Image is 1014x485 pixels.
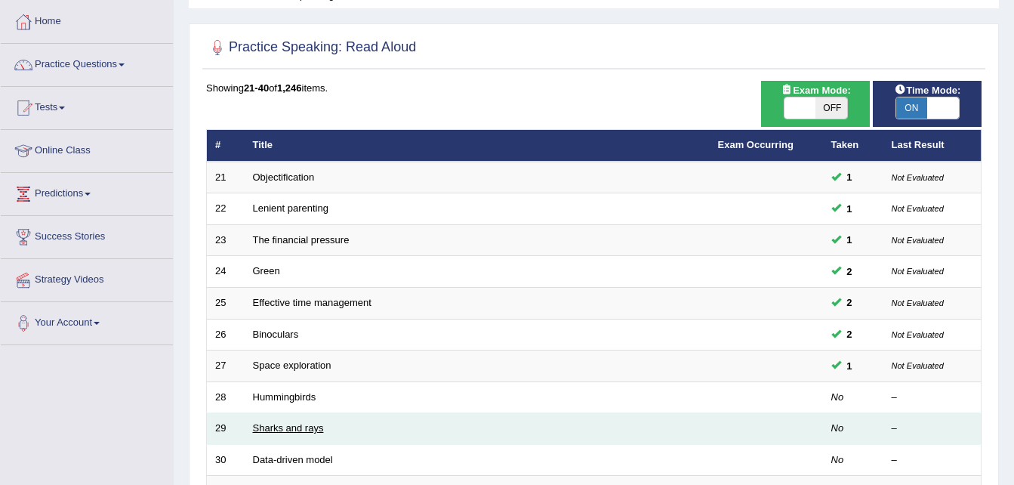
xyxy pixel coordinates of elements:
b: 21-40 [244,82,269,94]
a: Green [253,265,280,276]
span: You can still take this question [841,169,858,185]
small: Not Evaluated [892,267,944,276]
td: 30 [207,444,245,476]
a: The financial pressure [253,234,350,246]
th: Last Result [883,130,982,162]
a: Home [1,1,173,39]
a: Data-driven model [253,454,333,465]
small: Not Evaluated [892,298,944,307]
th: # [207,130,245,162]
span: You can still take this question [841,295,858,310]
span: You can still take this question [841,358,858,374]
div: Show exams occurring in exams [761,81,870,127]
small: Not Evaluated [892,204,944,213]
a: Exam Occurring [718,139,794,150]
a: Your Account [1,302,173,340]
th: Title [245,130,710,162]
td: 27 [207,351,245,382]
td: 28 [207,382,245,413]
th: Taken [823,130,883,162]
small: Not Evaluated [892,330,944,339]
span: You can still take this question [841,264,858,280]
td: 26 [207,319,245,351]
div: – [892,422,973,436]
span: Exam Mode: [775,82,856,98]
td: 24 [207,256,245,288]
a: Binoculars [253,329,299,340]
small: Not Evaluated [892,361,944,370]
em: No [831,454,844,465]
span: You can still take this question [841,232,858,248]
a: Strategy Videos [1,259,173,297]
a: Practice Questions [1,44,173,82]
em: No [831,422,844,434]
a: Tests [1,87,173,125]
a: Lenient parenting [253,202,328,214]
a: Online Class [1,130,173,168]
small: Not Evaluated [892,173,944,182]
a: Effective time management [253,297,371,308]
div: – [892,453,973,468]
td: 29 [207,413,245,445]
a: Success Stories [1,216,173,254]
span: You can still take this question [841,326,858,342]
td: 25 [207,288,245,320]
div: Showing of items. [206,81,982,95]
a: Predictions [1,173,173,211]
a: Sharks and rays [253,422,324,434]
span: Time Mode: [888,82,966,98]
span: ON [896,97,928,119]
small: Not Evaluated [892,236,944,245]
a: Hummingbirds [253,391,316,403]
b: 1,246 [277,82,302,94]
div: – [892,391,973,405]
td: 23 [207,224,245,256]
h2: Practice Speaking: Read Aloud [206,36,416,59]
td: 21 [207,162,245,193]
a: Space exploration [253,360,331,371]
td: 22 [207,193,245,225]
span: You can still take this question [841,201,858,217]
em: No [831,391,844,403]
a: Objectification [253,171,315,183]
span: OFF [815,97,847,119]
